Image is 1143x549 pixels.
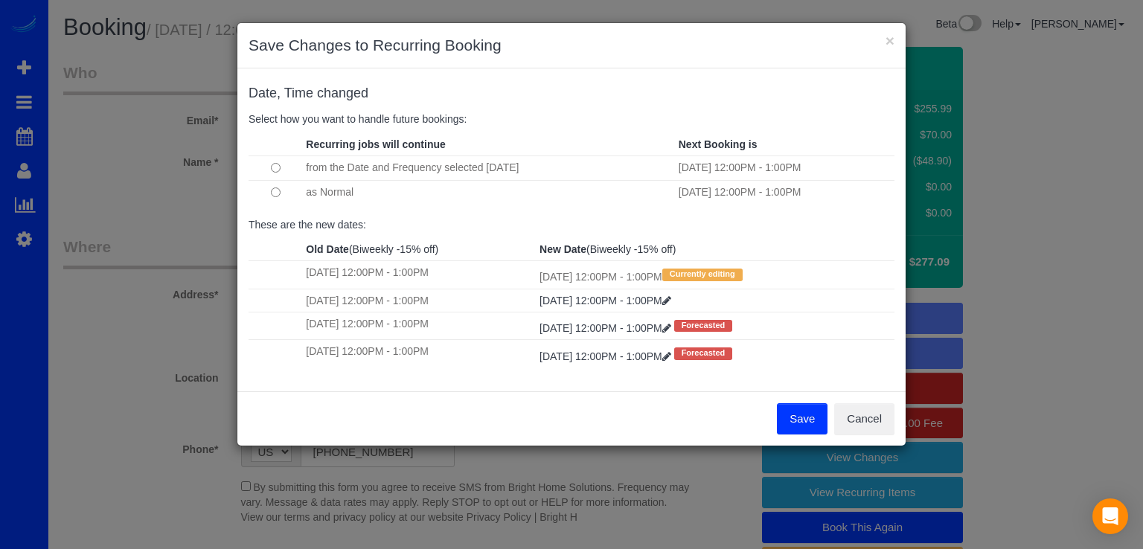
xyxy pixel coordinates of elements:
p: These are the new dates: [249,217,894,232]
td: [DATE] 12:00PM - 1:00PM [675,155,894,180]
td: [DATE] 12:00PM - 1:00PM [302,261,536,289]
a: [DATE] 12:00PM - 1:00PM [540,322,674,334]
h4: changed [249,86,894,101]
p: Select how you want to handle future bookings: [249,112,894,126]
span: Currently editing [662,269,743,280]
strong: New Date [540,243,586,255]
td: [DATE] 12:00PM - 1:00PM [302,289,536,312]
button: Save [777,403,827,434]
td: as Normal [302,180,674,205]
strong: Old Date [306,243,349,255]
span: Date, Time [249,86,313,100]
span: Forecasted [674,347,733,359]
button: × [886,33,894,48]
a: [DATE] 12:00PM - 1:00PM [540,295,671,306]
th: (Biweekly -15% off) [536,238,894,261]
th: (Biweekly -15% off) [302,238,536,261]
td: from the Date and Frequency selected [DATE] [302,155,674,180]
a: [DATE] 12:00PM - 1:00PM [540,350,674,362]
h3: Save Changes to Recurring Booking [249,34,894,57]
div: Open Intercom Messenger [1092,498,1128,534]
td: [DATE] 12:00PM - 1:00PM [302,340,536,367]
td: [DATE] 12:00PM - 1:00PM [675,180,894,205]
strong: Next Booking is [679,138,758,150]
td: [DATE] 12:00PM - 1:00PM [536,261,894,289]
td: [DATE] 12:00PM - 1:00PM [302,312,536,339]
button: Cancel [834,403,894,434]
strong: Recurring jobs will continue [306,138,445,150]
span: Forecasted [674,320,733,332]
